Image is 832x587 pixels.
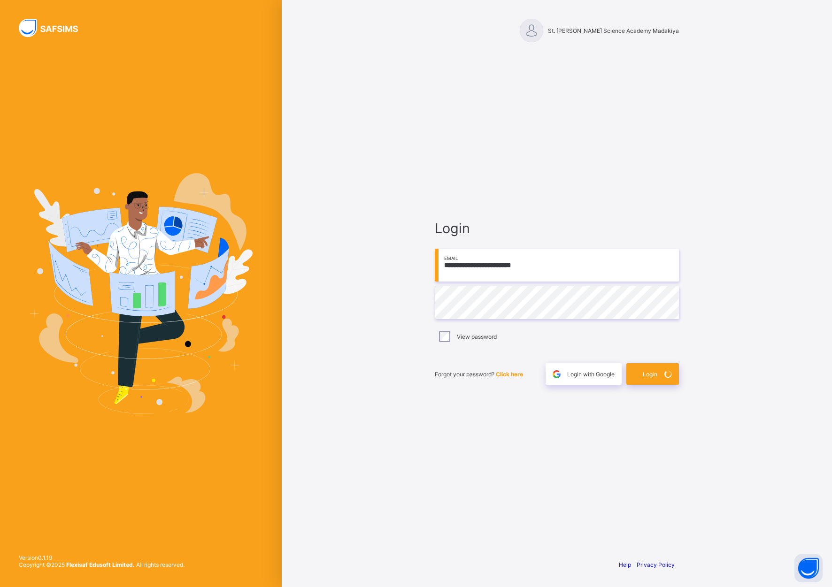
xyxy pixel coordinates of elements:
span: Login [435,220,679,236]
span: Login [643,371,657,378]
span: St. [PERSON_NAME] Science Academy Madakiya [548,27,679,34]
strong: Flexisaf Edusoft Limited. [66,561,135,568]
img: SAFSIMS Logo [19,19,89,37]
img: Hero Image [29,173,253,413]
span: Version 0.1.19 [19,554,185,561]
a: Help [619,561,631,568]
span: Login with Google [567,371,615,378]
span: Copyright © 2025 All rights reserved. [19,561,185,568]
a: Privacy Policy [637,561,675,568]
a: Click here [496,371,523,378]
span: Forgot your password? [435,371,523,378]
img: google.396cfc9801f0270233282035f929180a.svg [551,369,562,380]
label: View password [457,333,497,340]
button: Open asap [794,554,823,582]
